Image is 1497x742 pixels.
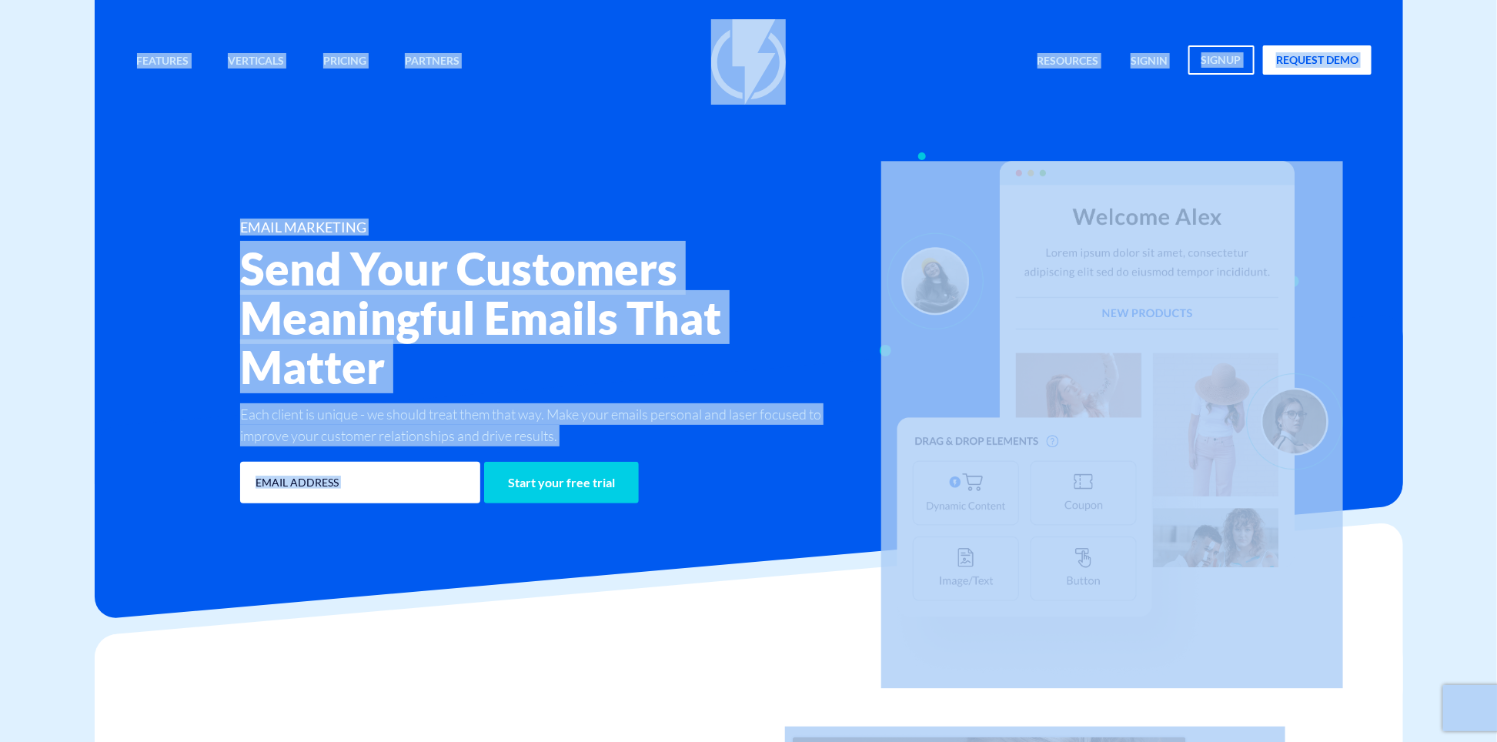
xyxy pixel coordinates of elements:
[125,45,201,79] a: Features
[240,243,840,392] h2: Send Your Customers Meaningful Emails That Matter
[240,462,480,503] input: EMAIL ADDRESS
[484,462,639,503] input: Start your free trial
[216,45,296,79] a: Verticals
[1026,45,1111,79] a: Resources
[1119,45,1179,79] a: signin
[240,220,840,236] h1: Email Marketing
[312,45,378,79] a: Pricing
[393,45,471,79] a: Partners
[1188,45,1255,75] a: signup
[240,403,840,446] p: Each client is unique - we should treat them that way. Make your emails personal and laser focuse...
[1263,45,1372,75] a: request demo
